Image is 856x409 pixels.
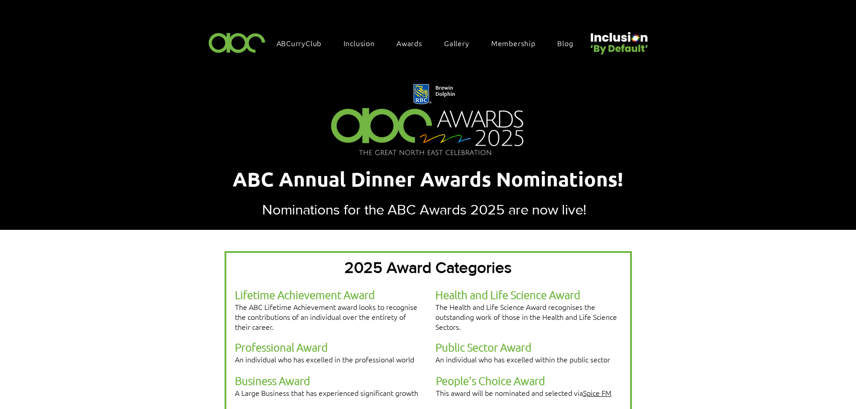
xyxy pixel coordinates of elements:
span: Public Sector Award [435,340,531,354]
span: An individual who has excelled within the public sector [435,354,610,364]
div: Awards [392,33,436,52]
span: ABC Annual Dinner Awards Nominations! [233,166,623,191]
span: This award will be nominated and selected via [436,388,612,398]
a: Blog [553,33,587,52]
span: ABCurryClub [277,38,322,48]
span: The ABC Lifetime Achievement award looks to recognise the contributions of an individual over the... [235,302,417,332]
a: Membership [487,33,549,52]
span: Health and Life Science Award [435,288,580,301]
a: Spice FM [583,388,612,398]
a: ABCurryClub [272,33,335,52]
span: A Large Business that has experienced significant growth [235,388,418,398]
span: 2025 Award Categories [344,259,512,276]
span: Professional Award [235,340,328,354]
nav: Site [272,33,587,52]
span: Business Award [235,374,310,387]
span: An individual who has excelled in the professional world [235,354,414,364]
span: The Health and Life Science Award recognises the outstanding work of those in the Health and Life... [435,302,617,332]
span: People's Choice Award [436,374,545,387]
span: Lifetime Achievement Award [235,288,375,301]
img: Northern Insights Double Pager Apr 2025.png [319,71,537,170]
img: ABC-Logo-Blank-Background-01-01-2.png [206,29,268,56]
span: Membership [491,38,536,48]
span: Nominations for the ABC Awards 2025 are now live! [262,201,586,217]
img: Untitled design (22).png [587,24,650,56]
span: Gallery [444,38,469,48]
span: Inclusion [344,38,375,48]
span: Blog [557,38,573,48]
span: Awards [397,38,422,48]
div: Inclusion [339,33,388,52]
a: Gallery [440,33,483,52]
